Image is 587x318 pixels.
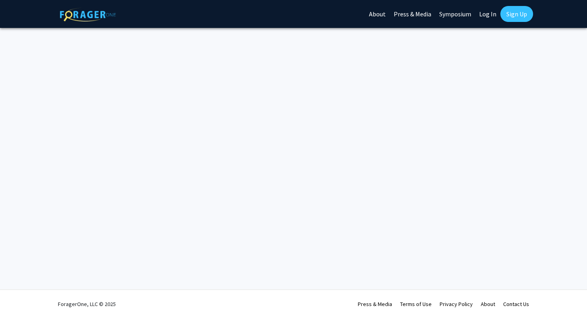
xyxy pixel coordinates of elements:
a: Terms of Use [400,300,432,308]
a: Sign Up [500,6,533,22]
a: About [481,300,495,308]
a: Contact Us [503,300,529,308]
a: Privacy Policy [440,300,473,308]
img: ForagerOne Logo [60,8,116,22]
div: ForagerOne, LLC © 2025 [58,290,116,318]
a: Press & Media [358,300,392,308]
